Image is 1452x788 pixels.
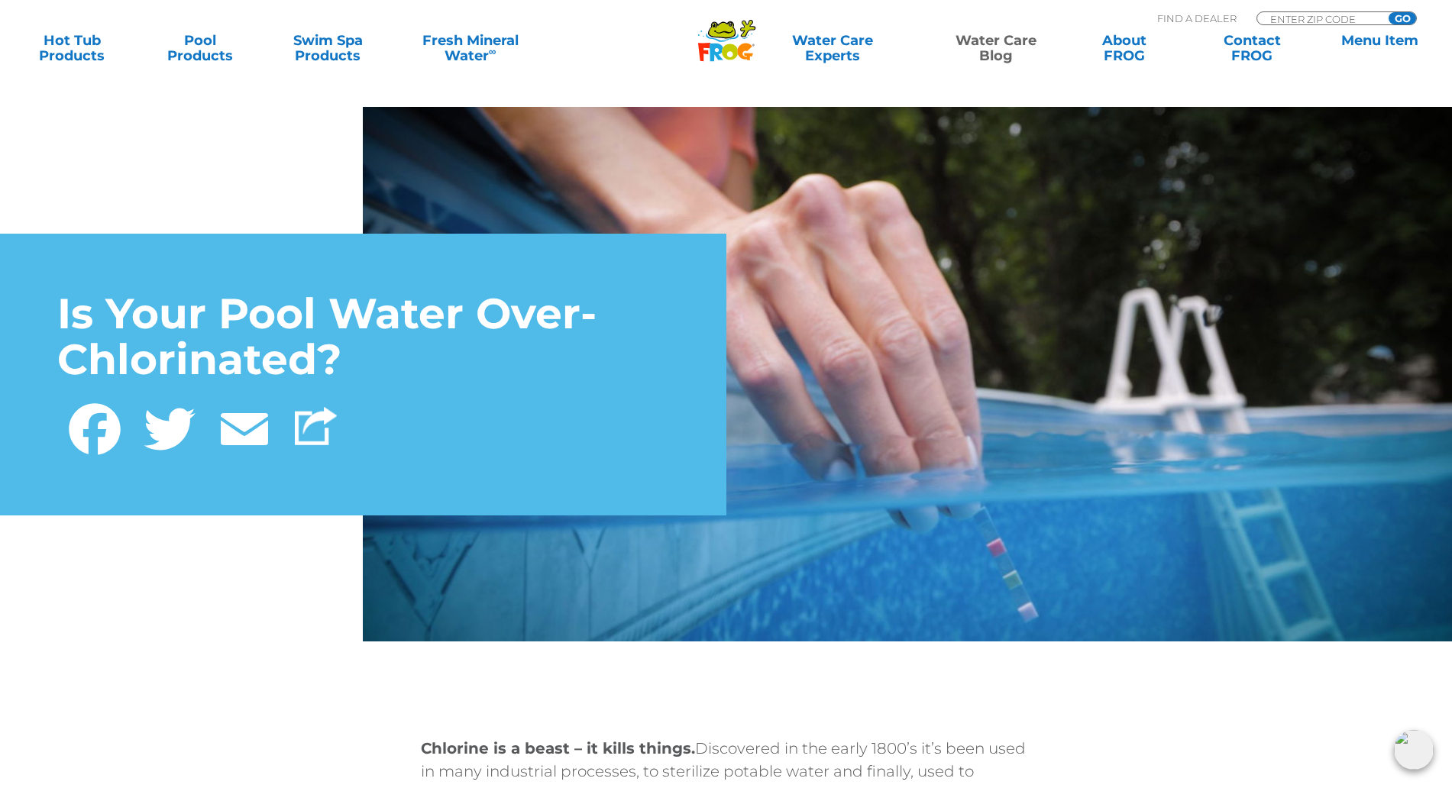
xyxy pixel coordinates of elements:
h1: Is Your Pool Water Over-Chlorinated? [57,291,669,383]
a: Twitter [132,395,207,458]
input: GO [1389,12,1416,24]
a: Water CareExperts [740,33,925,63]
a: AboutFROG [1067,33,1181,63]
a: Water CareBlog [939,33,1053,63]
p: Find A Dealer [1157,11,1237,25]
img: Share [295,407,337,445]
a: Email [207,395,282,458]
a: PoolProducts [143,33,257,63]
strong: Chlorine is a beast – it kills things. [421,739,695,757]
img: openIcon [1394,730,1434,770]
a: Fresh MineralWater∞ [399,33,541,63]
sup: ∞ [489,45,496,57]
a: Hot TubProducts [15,33,129,63]
a: Facebook [57,395,132,458]
input: Zip Code Form [1269,12,1372,25]
a: ContactFROG [1195,33,1309,63]
img: Someone hand is holding a test strip in the blue pool water. [363,107,1452,719]
a: Swim SpaProducts [271,33,385,63]
a: Menu Item [1323,33,1437,63]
